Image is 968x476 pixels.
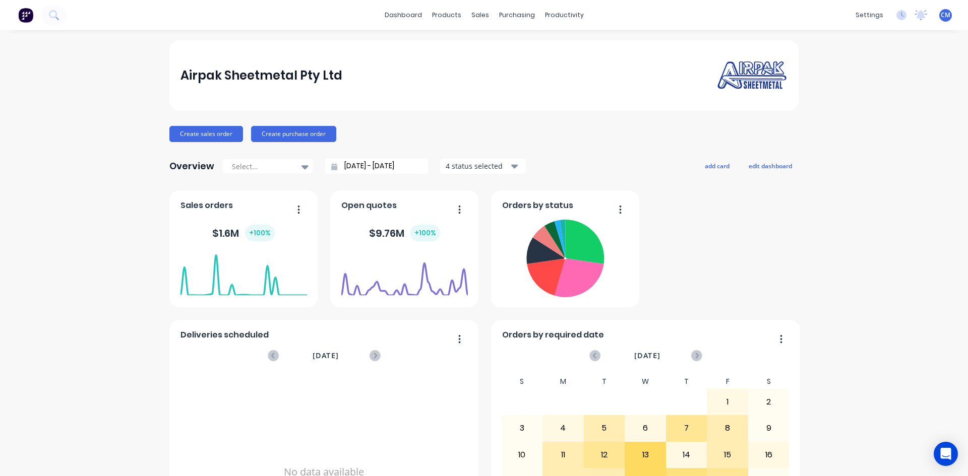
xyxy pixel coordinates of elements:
[717,59,788,91] img: Airpak Sheetmetal Pty Ltd
[180,65,342,86] div: Airpak Sheetmetal Pty Ltd
[313,350,339,361] span: [DATE]
[466,8,494,23] div: sales
[543,416,583,441] div: 4
[502,416,542,441] div: 3
[543,442,583,467] div: 11
[18,8,33,23] img: Factory
[749,389,789,415] div: 2
[369,225,440,241] div: $ 9.76M
[427,8,466,23] div: products
[440,159,526,174] button: 4 status selected
[380,8,427,23] a: dashboard
[341,199,397,212] span: Open quotes
[584,374,625,389] div: T
[941,11,950,20] span: CM
[502,199,573,212] span: Orders by status
[667,442,707,467] div: 14
[502,442,542,467] div: 10
[169,126,243,142] button: Create sales order
[502,329,604,341] span: Orders by required date
[851,8,888,23] div: settings
[666,374,707,389] div: T
[502,374,543,389] div: S
[707,442,748,467] div: 15
[625,416,665,441] div: 6
[446,161,509,171] div: 4 status selected
[707,389,748,415] div: 1
[540,8,589,23] div: productivity
[707,416,748,441] div: 8
[169,156,214,176] div: Overview
[749,442,789,467] div: 16
[625,442,665,467] div: 13
[584,416,625,441] div: 5
[934,442,958,466] div: Open Intercom Messenger
[180,199,233,212] span: Sales orders
[625,374,666,389] div: W
[410,225,440,241] div: + 100 %
[245,225,275,241] div: + 100 %
[251,126,336,142] button: Create purchase order
[742,159,799,172] button: edit dashboard
[634,350,660,361] span: [DATE]
[749,416,789,441] div: 9
[584,442,625,467] div: 12
[212,225,275,241] div: $ 1.6M
[667,416,707,441] div: 7
[707,374,748,389] div: F
[698,159,736,172] button: add card
[542,374,584,389] div: M
[494,8,540,23] div: purchasing
[748,374,790,389] div: S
